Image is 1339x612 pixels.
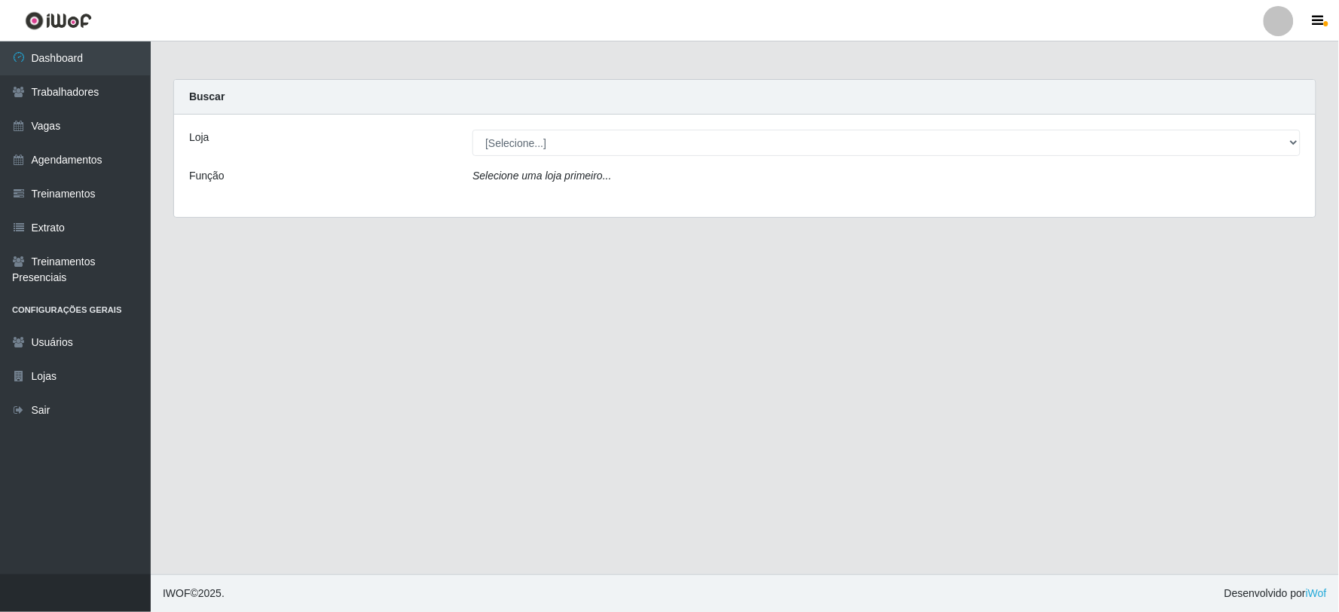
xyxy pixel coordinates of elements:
[189,168,225,184] label: Função
[163,586,225,601] span: © 2025 .
[163,587,191,599] span: IWOF
[189,130,209,145] label: Loja
[1224,586,1327,601] span: Desenvolvido por
[189,90,225,103] strong: Buscar
[472,170,611,182] i: Selecione uma loja primeiro...
[25,11,92,30] img: CoreUI Logo
[1306,587,1327,599] a: iWof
